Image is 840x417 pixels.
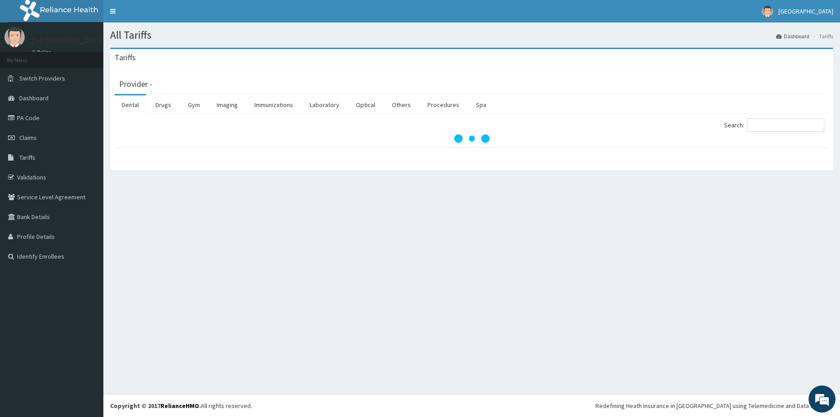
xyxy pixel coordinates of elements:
p: [GEOGRAPHIC_DATA] [31,36,106,45]
li: Tariffs [810,32,833,40]
div: Redefining Heath Insurance in [GEOGRAPHIC_DATA] using Telemedicine and Data Science! [596,401,833,410]
span: [GEOGRAPHIC_DATA] [778,7,833,15]
a: Immunizations [247,95,300,114]
h3: Tariffs [115,54,136,62]
a: Imaging [209,95,245,114]
a: Others [385,95,418,114]
span: Tariffs [19,153,36,161]
a: RelianceHMO [160,402,199,410]
a: Dashboard [776,32,809,40]
svg: audio-loading [454,121,490,157]
h3: Provider - [119,80,152,88]
span: Switch Providers [19,74,65,82]
footer: All rights reserved. [103,394,840,417]
a: Drugs [148,95,178,114]
a: Laboratory [302,95,347,114]
input: Search: [747,118,824,132]
strong: Copyright © 2017 . [110,402,201,410]
a: Gym [181,95,207,114]
a: Optical [349,95,382,114]
span: Dashboard [19,94,49,102]
h1: All Tariffs [110,29,833,41]
a: Spa [469,95,493,114]
img: User Image [4,27,25,47]
span: Claims [19,134,37,142]
a: Dental [115,95,146,114]
a: Procedures [420,95,467,114]
label: Search: [724,118,824,132]
a: Online [31,49,53,55]
img: User Image [762,6,773,17]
